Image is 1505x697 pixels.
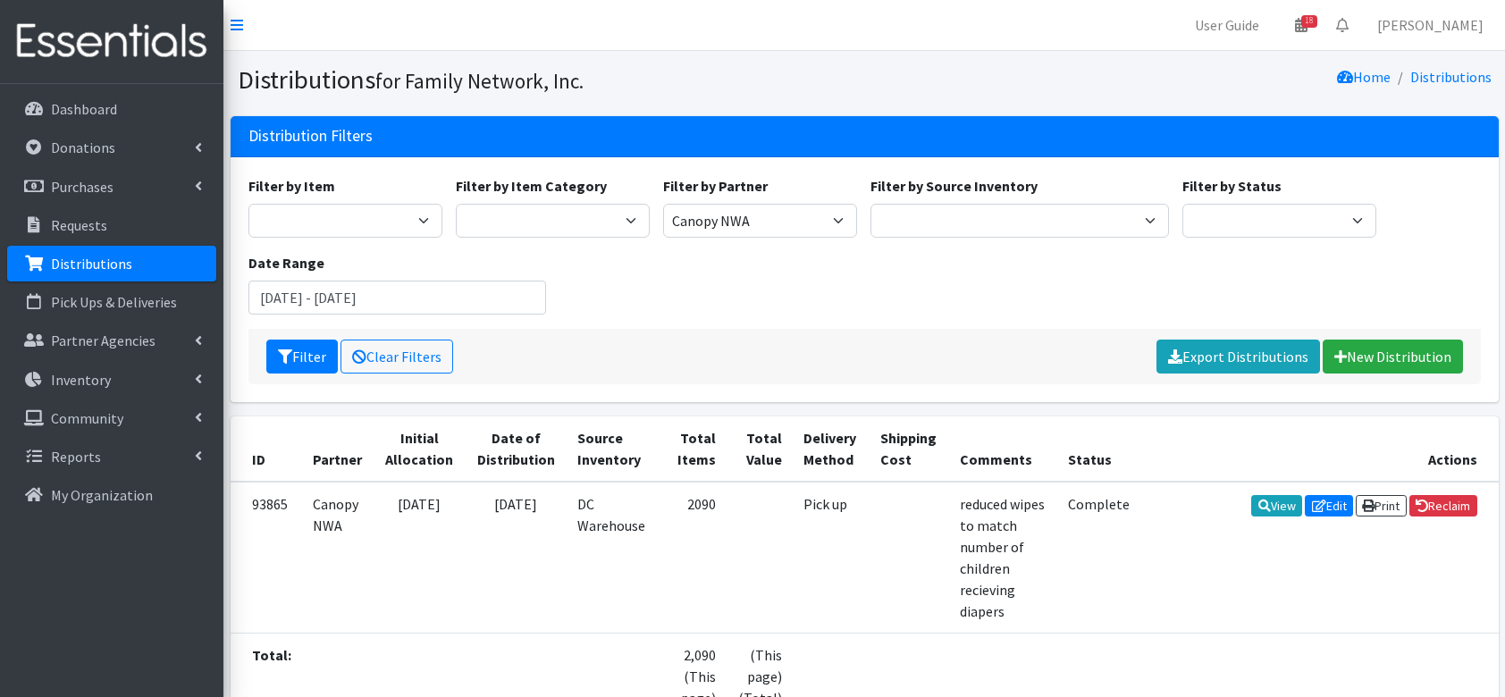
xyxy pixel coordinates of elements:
p: Community [51,409,123,427]
th: Initial Allocation [374,416,465,482]
strong: Total: [252,646,291,664]
p: Requests [51,216,107,234]
label: Filter by Status [1182,175,1282,197]
td: DC Warehouse [567,482,658,634]
th: Shipping Cost [870,416,949,482]
td: [DATE] [374,482,465,634]
th: Status [1057,416,1140,482]
a: Print [1356,495,1407,516]
a: Purchases [7,169,216,205]
a: Donations [7,130,216,165]
img: HumanEssentials [7,12,216,71]
button: Filter [266,340,338,374]
p: Distributions [51,255,132,273]
th: Total Value [727,416,794,482]
th: Comments [949,416,1057,482]
th: Total Items [659,416,727,482]
a: Edit [1305,495,1353,516]
th: ID [231,416,302,482]
th: Actions [1141,416,1499,482]
span: 18 [1301,15,1317,28]
a: View [1251,495,1302,516]
a: [PERSON_NAME] [1363,7,1498,43]
a: Inventory [7,362,216,398]
a: My Organization [7,477,216,513]
a: Community [7,400,216,436]
p: Donations [51,139,115,156]
a: Export Distributions [1156,340,1320,374]
td: Pick up [793,482,870,634]
label: Filter by Item Category [456,175,607,197]
p: Reports [51,448,101,466]
label: Filter by Item [248,175,335,197]
a: Requests [7,207,216,243]
a: Distributions [7,246,216,281]
td: 2090 [659,482,727,634]
p: My Organization [51,486,153,504]
a: Home [1337,68,1391,86]
td: Canopy NWA [302,482,374,634]
a: Dashboard [7,91,216,127]
p: Inventory [51,371,111,389]
p: Pick Ups & Deliveries [51,293,177,311]
h1: Distributions [238,64,858,96]
a: User Guide [1181,7,1274,43]
th: Source Inventory [567,416,658,482]
small: for Family Network, Inc. [375,68,584,94]
label: Date Range [248,252,324,273]
th: Delivery Method [793,416,870,482]
a: 18 [1281,7,1322,43]
a: Distributions [1410,68,1492,86]
th: Date of Distribution [465,416,567,482]
td: 93865 [231,482,302,634]
label: Filter by Partner [663,175,768,197]
p: Partner Agencies [51,332,156,349]
td: reduced wipes to match number of children recieving diapers [949,482,1057,634]
td: [DATE] [465,482,567,634]
th: Partner [302,416,374,482]
a: Reclaim [1409,495,1477,516]
a: New Distribution [1323,340,1463,374]
a: Clear Filters [341,340,453,374]
p: Dashboard [51,100,117,118]
a: Partner Agencies [7,323,216,358]
input: January 1, 2011 - December 31, 2011 [248,281,547,315]
label: Filter by Source Inventory [870,175,1038,197]
a: Pick Ups & Deliveries [7,284,216,320]
h3: Distribution Filters [248,127,373,146]
a: Reports [7,439,216,474]
p: Purchases [51,178,114,196]
td: Complete [1057,482,1140,634]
